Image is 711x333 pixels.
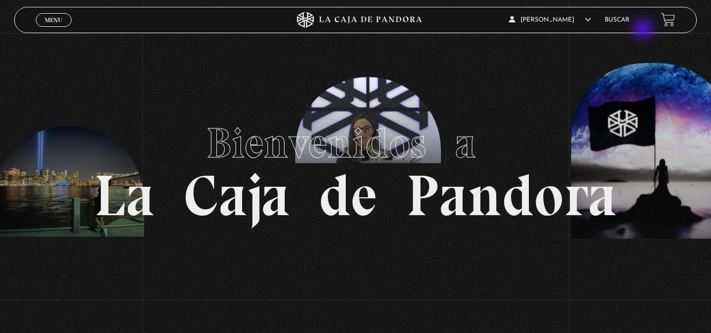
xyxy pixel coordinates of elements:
span: Menu [45,17,62,23]
h1: La Caja de Pandora [94,109,617,225]
a: Buscar [605,17,629,23]
span: Bienvenidos a [206,118,505,168]
a: View your shopping cart [661,13,675,27]
span: Cerrar [41,25,66,33]
span: [PERSON_NAME] [509,17,591,23]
